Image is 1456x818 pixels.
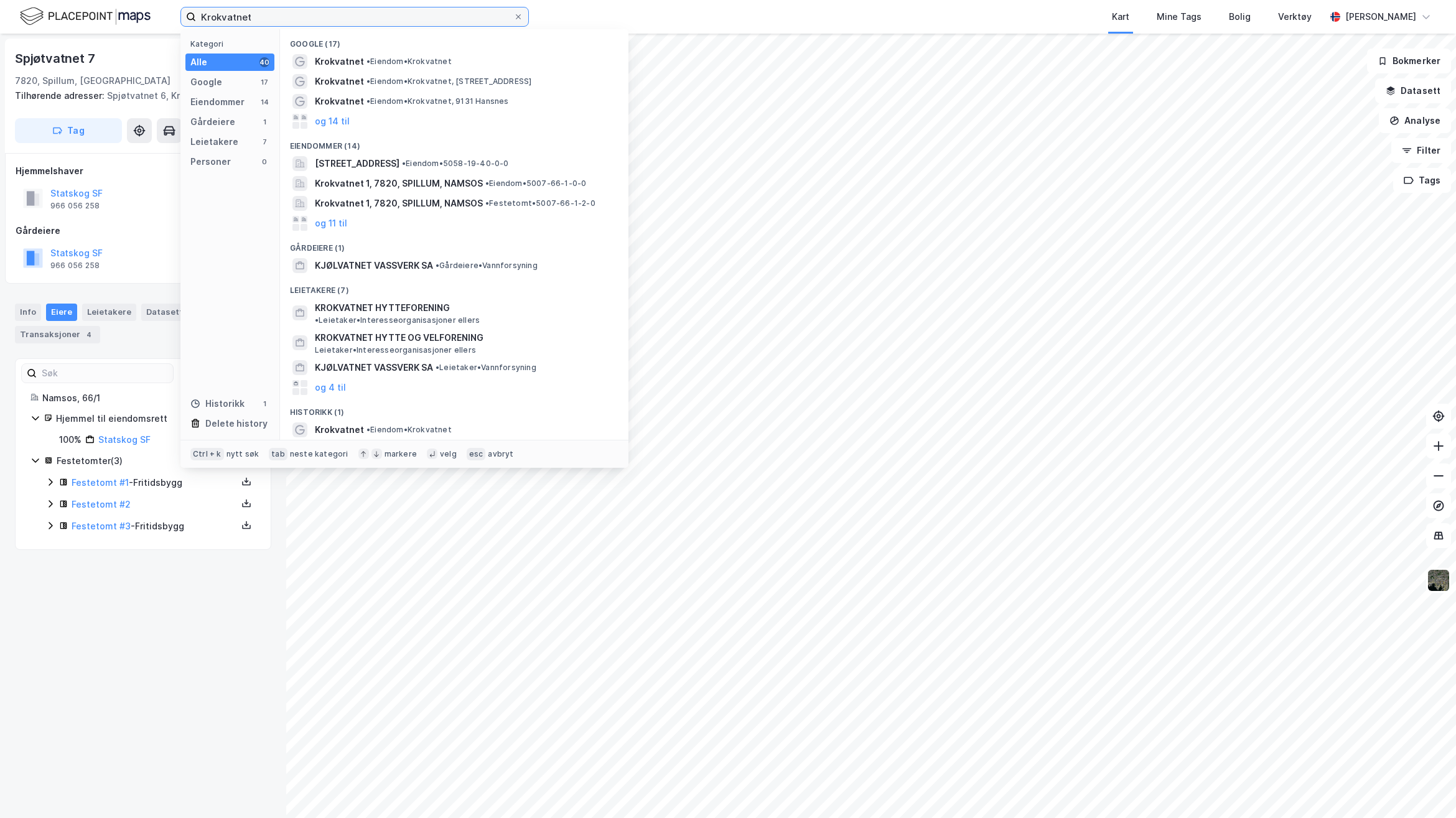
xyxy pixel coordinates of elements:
[366,57,452,67] span: Eiendom • Krokvatnet
[366,96,509,106] span: Eiendom • Krokvatnet, 9131 Hansnes
[42,391,256,406] div: Namsos, 66/1
[72,499,131,509] a: Festetomt #2
[15,304,41,321] div: Info
[37,364,173,383] input: Søk
[190,154,231,169] div: Personer
[269,448,287,460] div: tab
[259,157,269,167] div: 0
[1278,9,1312,24] div: Verktøy
[315,300,450,315] span: KROKVATNET HYTTEFORENING
[366,77,531,86] span: Eiendom • Krokvatnet, [STREET_ADDRESS]
[402,159,406,168] span: •
[315,330,614,345] span: KROKVATNET HYTTE OG VELFORENING
[57,453,256,468] div: Festetomter ( 3 )
[385,449,417,459] div: markere
[315,94,364,109] span: Krokvatnet
[280,233,628,256] div: Gårdeiere (1)
[485,179,586,188] span: Eiendom • 5007-66-1-0-0
[72,477,129,488] a: Festetomt #1
[50,201,100,211] div: 966 056 258
[366,96,370,106] span: •
[436,261,538,271] span: Gårdeiere • Vannforsyning
[315,54,364,69] span: Krokvatnet
[83,328,95,341] div: 4
[315,74,364,89] span: Krokvatnet
[315,176,483,191] span: Krokvatnet 1, 7820, SPILLUM, NAMSOS
[196,7,513,26] input: Søk på adresse, matrikkel, gårdeiere, leietakere eller personer
[259,57,269,67] div: 40
[1345,9,1416,24] div: [PERSON_NAME]
[1229,9,1251,24] div: Bolig
[56,411,256,426] div: Hjemmel til eiendomsrett
[190,134,238,149] div: Leietakere
[190,114,235,129] div: Gårdeiere
[72,475,237,490] div: - Fritidsbygg
[72,521,131,531] a: Festetomt #3
[1391,138,1451,163] button: Filter
[280,131,628,154] div: Eiendommer (14)
[205,416,268,431] div: Delete history
[46,304,77,321] div: Eiere
[1394,758,1456,818] iframe: Chat Widget
[366,77,370,86] span: •
[315,216,347,231] button: og 11 til
[315,315,319,325] span: •
[50,261,100,271] div: 966 056 258
[1379,108,1451,133] button: Analyse
[226,449,259,459] div: nytt søk
[280,397,628,420] div: Historikk (1)
[15,90,107,101] span: Tilhørende adresser:
[315,258,433,273] span: KJØLVATNET VASSVERK SA
[1112,9,1129,24] div: Kart
[485,198,489,208] span: •
[1375,78,1451,103] button: Datasett
[402,159,509,169] span: Eiendom • 5058-19-40-0-0
[15,326,100,343] div: Transaksjoner
[190,75,222,90] div: Google
[440,449,457,459] div: velg
[315,345,476,355] span: Leietaker • Interesseorganisasjoner ellers
[436,363,536,373] span: Leietaker • Vannforsyning
[280,29,628,52] div: Google (17)
[190,39,274,49] div: Kategori
[485,179,489,188] span: •
[15,88,261,103] div: Spjøtvatnet 6, Krokvatnet 1
[467,448,486,460] div: esc
[1367,49,1451,73] button: Bokmerker
[1393,168,1451,193] button: Tags
[259,97,269,107] div: 14
[16,164,271,179] div: Hjemmelshaver
[190,396,245,411] div: Historikk
[259,399,269,409] div: 1
[315,114,350,129] button: og 14 til
[259,117,269,127] div: 1
[366,57,370,66] span: •
[315,156,399,171] span: [STREET_ADDRESS]
[1157,9,1202,24] div: Mine Tags
[1427,569,1450,592] img: 9k=
[315,360,433,375] span: KJØLVATNET VASSVERK SA
[190,95,245,109] div: Eiendommer
[315,380,346,395] button: og 4 til
[190,55,207,70] div: Alle
[366,425,370,434] span: •
[259,137,269,147] div: 7
[59,432,82,447] div: 100%
[16,223,271,238] div: Gårdeiere
[280,276,628,298] div: Leietakere (7)
[366,425,452,435] span: Eiendom • Krokvatnet
[141,304,188,321] div: Datasett
[98,434,151,445] a: Statskog SF
[436,261,439,270] span: •
[20,6,151,27] img: logo.f888ab2527a4732fd821a326f86c7f29.svg
[1394,758,1456,818] div: Kontrollprogram for chat
[315,422,364,437] span: Krokvatnet
[15,118,122,143] button: Tag
[15,49,97,68] div: Spjøtvatnet 7
[488,449,513,459] div: avbryt
[290,449,348,459] div: neste kategori
[315,315,480,325] span: Leietaker • Interesseorganisasjoner ellers
[15,73,170,88] div: 7820, Spillum, [GEOGRAPHIC_DATA]
[259,77,269,87] div: 17
[485,198,595,208] span: Festetomt • 5007-66-1-2-0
